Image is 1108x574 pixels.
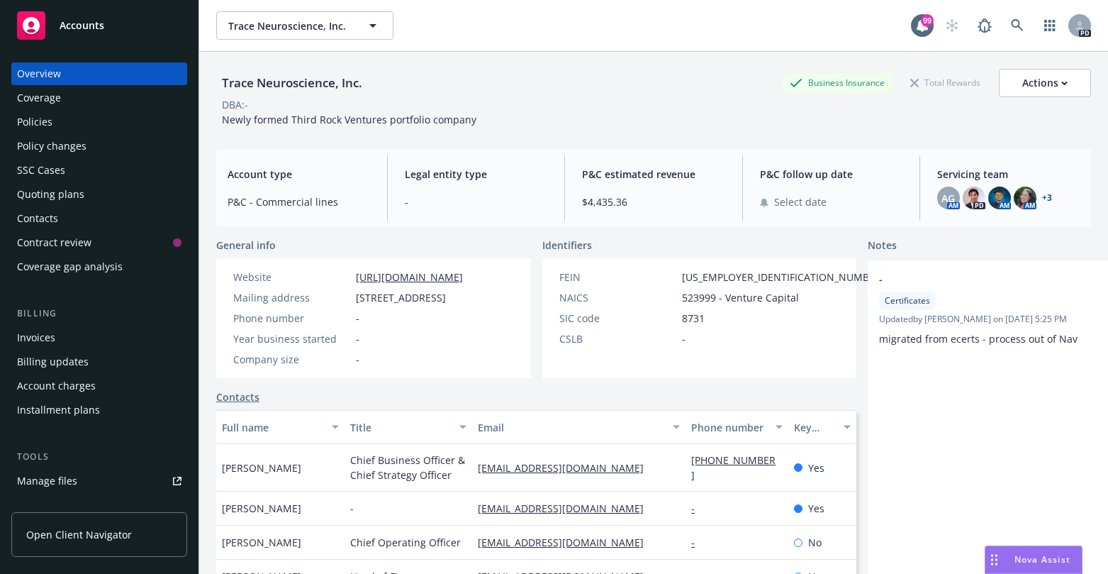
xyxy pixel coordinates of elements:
button: Phone number [685,410,788,444]
span: - [356,311,359,326]
span: AG [941,191,955,206]
span: Newly formed Third Rock Ventures portfolio company [222,113,476,126]
div: Coverage gap analysis [17,255,123,278]
a: SSC Cases [11,159,187,182]
span: - [350,501,354,516]
span: P&C follow up date [760,167,902,182]
div: Drag to move [985,546,1003,573]
a: Report a Bug [970,11,999,40]
a: Accounts [11,6,187,45]
span: - [356,331,359,346]
span: Notes [868,238,897,255]
a: Manage exposures [11,494,187,517]
a: [EMAIL_ADDRESS][DOMAIN_NAME] [478,461,655,475]
span: [US_EMPLOYER_IDENTIFICATION_NUMBER] [682,270,885,285]
span: Chief Business Officer & Chief Strategy Officer [350,453,467,482]
div: Manage exposures [17,494,107,517]
button: Full name [216,410,345,444]
span: Identifiers [542,238,592,253]
span: Select date [774,194,827,209]
div: Billing updates [17,351,89,373]
a: Coverage [11,87,187,109]
a: Switch app [1036,11,1064,40]
a: [EMAIL_ADDRESS][DOMAIN_NAME] [478,502,655,515]
a: Start snowing [938,11,966,40]
button: Key contact [788,410,856,444]
button: Title [345,410,473,444]
div: Billing [11,307,187,321]
span: [PERSON_NAME] [222,535,301,550]
a: Search [1003,11,1031,40]
a: Contract review [11,231,187,254]
span: Chief Operating Officer [350,535,461,550]
span: - [879,272,1089,287]
span: No [808,535,822,550]
div: Manage files [17,470,77,492]
div: Business Insurance [783,74,892,92]
div: Phone number [691,420,766,435]
span: 523999 - Venture Capital [682,290,799,305]
div: Coverage [17,87,61,109]
div: Key contact [794,420,835,435]
div: Contacts [17,207,58,230]
div: Total Rewards [903,74,987,92]
a: Account charges [11,375,187,397]
button: Nova Assist [985,546,1082,574]
a: Policies [11,111,187,133]
div: Title [350,420,452,435]
span: P&C estimated revenue [582,167,724,182]
div: Actions [1022,70,1068,96]
span: [STREET_ADDRESS] [356,290,446,305]
span: Servicing team [937,167,1080,182]
span: [PERSON_NAME] [222,460,301,475]
div: Tools [11,450,187,464]
div: Installment plans [17,399,100,421]
div: 99 [921,14,934,27]
div: Overview [17,62,61,85]
div: Policies [17,111,52,133]
button: Actions [999,69,1091,97]
span: Yes [808,501,824,516]
div: Account charges [17,375,96,397]
button: Trace Neuroscience, Inc. [216,11,393,40]
div: Phone number [233,311,350,326]
span: Account type [228,167,370,182]
div: Full name [222,420,323,435]
span: 8731 [682,311,705,326]
a: Coverage gap analysis [11,255,187,278]
img: photo [963,187,985,209]
a: Billing updates [11,351,187,373]
span: Trace Neuroscience, Inc. [228,18,351,33]
a: Contacts [216,390,259,404]
div: CSLB [559,331,676,346]
div: Email [478,420,664,435]
a: Contacts [11,207,187,230]
a: - [691,536,706,549]
div: Contract review [17,231,91,254]
span: Open Client Navigator [26,527,132,542]
span: Accounts [60,20,104,31]
a: Installment plans [11,399,187,421]
img: photo [1014,187,1036,209]
a: +3 [1042,194,1052,202]
button: Email [472,410,685,444]
div: Company size [233,352,350,367]
img: photo [988,187,1011,209]
a: Invoices [11,326,187,349]
div: DBA: - [222,97,248,112]
span: Legal entity type [405,167,547,182]
a: - [691,502,706,515]
span: - [405,194,547,209]
span: P&C - Commercial lines [228,194,370,209]
a: [URL][DOMAIN_NAME] [356,270,463,284]
a: [EMAIL_ADDRESS][DOMAIN_NAME] [478,536,655,549]
span: Yes [808,460,824,475]
div: FEIN [559,270,676,285]
span: General info [216,238,276,253]
span: migrated from ecerts - process out of Nav [879,332,1078,346]
div: SSC Cases [17,159,65,182]
a: Policy changes [11,135,187,158]
span: Nova Assist [1014,553,1070,565]
span: - [356,352,359,367]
